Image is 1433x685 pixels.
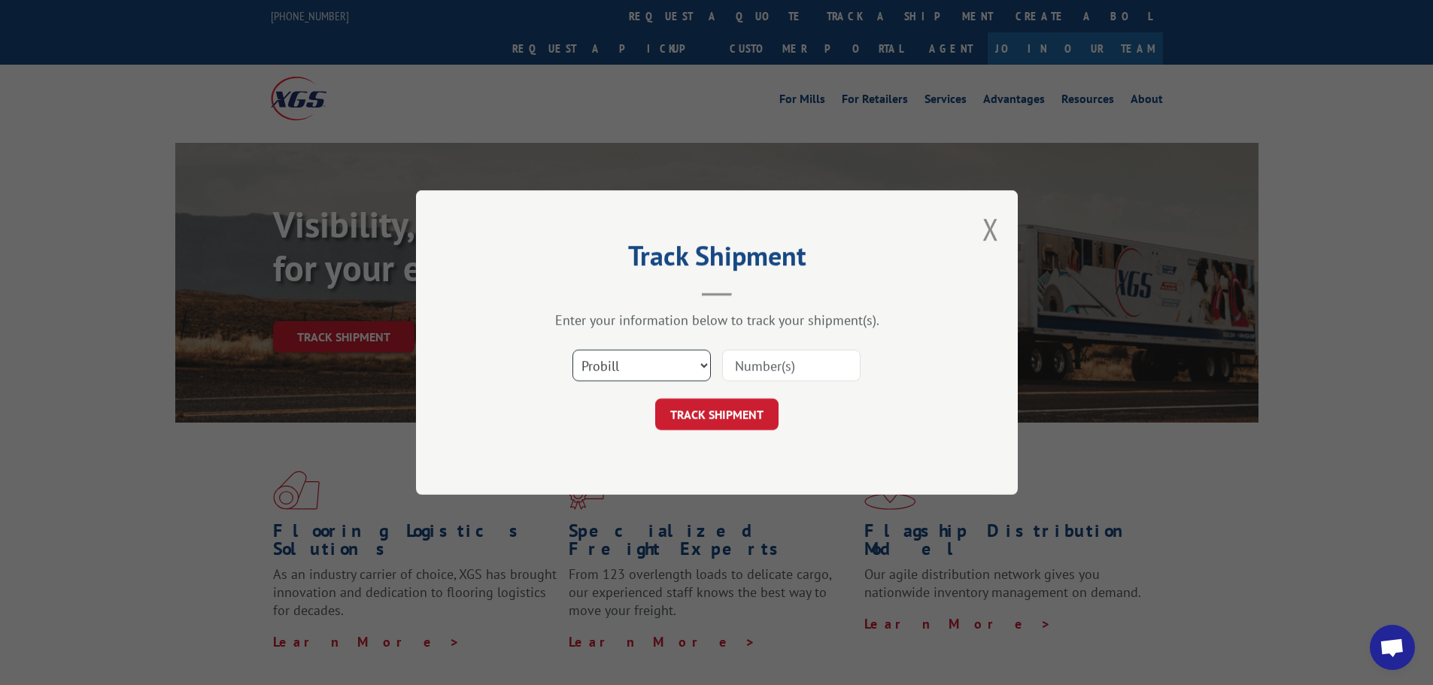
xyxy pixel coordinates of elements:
div: Open chat [1370,625,1415,670]
input: Number(s) [722,350,861,381]
button: Close modal [982,209,999,249]
button: TRACK SHIPMENT [655,399,779,430]
h2: Track Shipment [491,245,943,274]
div: Enter your information below to track your shipment(s). [491,311,943,329]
